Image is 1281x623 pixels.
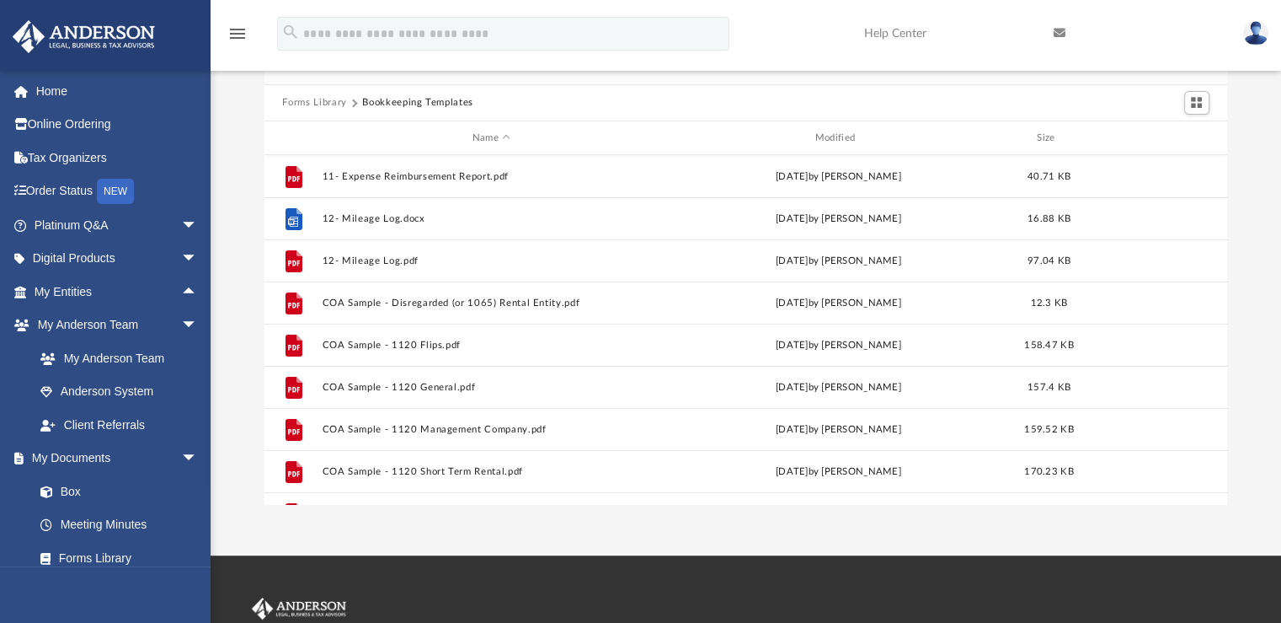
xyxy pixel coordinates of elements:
a: menu [227,32,248,44]
span: 158.47 KB [1024,341,1073,350]
span: arrow_drop_down [181,242,215,277]
a: Meeting Minutes [24,508,215,542]
div: NEW [97,179,134,204]
button: 11- Expense Reimbursement Report.pdf [322,171,661,182]
i: menu [227,24,248,44]
div: [DATE] by [PERSON_NAME] [669,254,1008,269]
button: Switch to Grid View [1184,91,1209,115]
a: Online Ordering [12,108,223,142]
button: 12- Mileage Log.docx [322,213,661,224]
a: My Anderson Teamarrow_drop_down [12,309,215,342]
img: Anderson Advisors Platinum Portal [8,20,160,53]
a: My Documentsarrow_drop_down [12,442,215,475]
div: [DATE] by [PERSON_NAME] [669,465,1008,480]
div: Size [1015,131,1082,146]
div: id [271,131,313,146]
button: Bookkeeping Templates [362,95,473,110]
img: Anderson Advisors Platinum Portal [248,598,350,620]
a: My Entitiesarrow_drop_up [12,275,223,309]
span: arrow_drop_down [181,442,215,476]
span: 97.04 KB [1027,256,1070,266]
span: arrow_drop_down [181,309,215,343]
button: COA Sample - Disregarded (or 1065) Rental Entity.pdf [322,298,661,309]
div: [DATE] by [PERSON_NAME] [669,422,1008,438]
button: Forms Library [282,95,346,110]
i: search [281,23,300,41]
a: Platinum Q&Aarrow_drop_down [12,208,223,242]
span: arrow_drop_down [181,208,215,243]
a: Box [24,475,206,508]
div: [DATE] by [PERSON_NAME] [669,380,1008,395]
button: 12- Mileage Log.pdf [322,255,661,266]
div: id [1090,131,1208,146]
a: My Anderson Team [24,341,206,375]
button: COA Sample - 1120 General.pdf [322,382,661,393]
a: Client Referrals [24,408,215,442]
span: 159.52 KB [1024,425,1073,434]
div: [DATE] by [PERSON_NAME] [669,296,1008,311]
img: User Pic [1243,21,1268,46]
span: 40.71 KB [1027,172,1070,181]
button: COA Sample - 1120 Flips.pdf [322,340,661,351]
div: [DATE] by [PERSON_NAME] [669,169,1008,185]
a: Home [12,74,223,108]
a: Anderson System [24,375,215,409]
span: 12.3 KB [1030,298,1067,308]
span: 170.23 KB [1024,467,1073,476]
div: grid [264,155,1228,504]
span: arrow_drop_up [181,275,215,309]
button: COA Sample - 1120 Management Company.pdf [322,424,661,435]
a: Forms Library [24,541,206,575]
div: Modified [668,131,1007,146]
div: [DATE] by [PERSON_NAME] [669,338,1008,353]
div: Name [321,131,660,146]
a: Tax Organizers [12,141,223,175]
a: Order StatusNEW [12,175,223,209]
a: Digital Productsarrow_drop_down [12,242,223,276]
button: COA Sample - 1120 Short Term Rental.pdf [322,466,661,477]
span: 16.88 KB [1027,214,1070,223]
div: [DATE] by [PERSON_NAME] [669,212,1008,227]
span: 157.4 KB [1027,383,1070,392]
